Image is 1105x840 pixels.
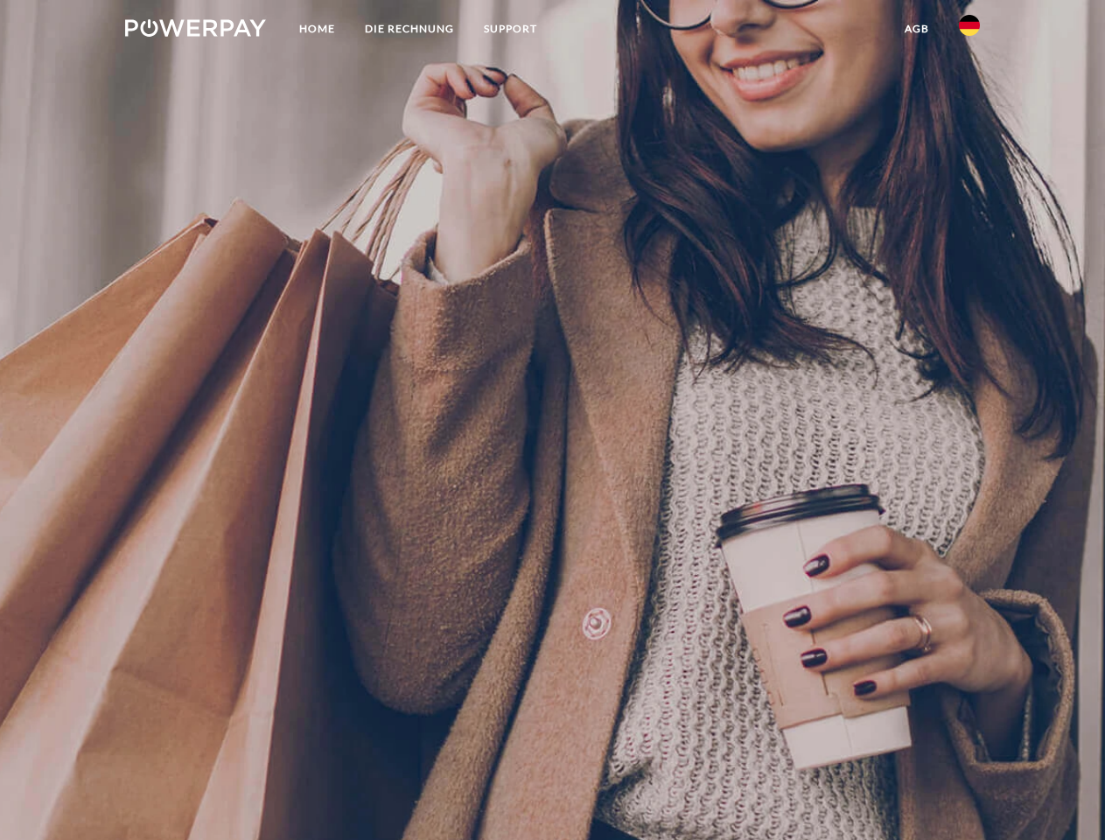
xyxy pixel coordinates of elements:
[284,13,350,45] a: Home
[469,13,552,45] a: SUPPORT
[350,13,469,45] a: DIE RECHNUNG
[890,13,944,45] a: agb
[959,15,980,36] img: de
[125,19,266,37] img: logo-powerpay-white.svg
